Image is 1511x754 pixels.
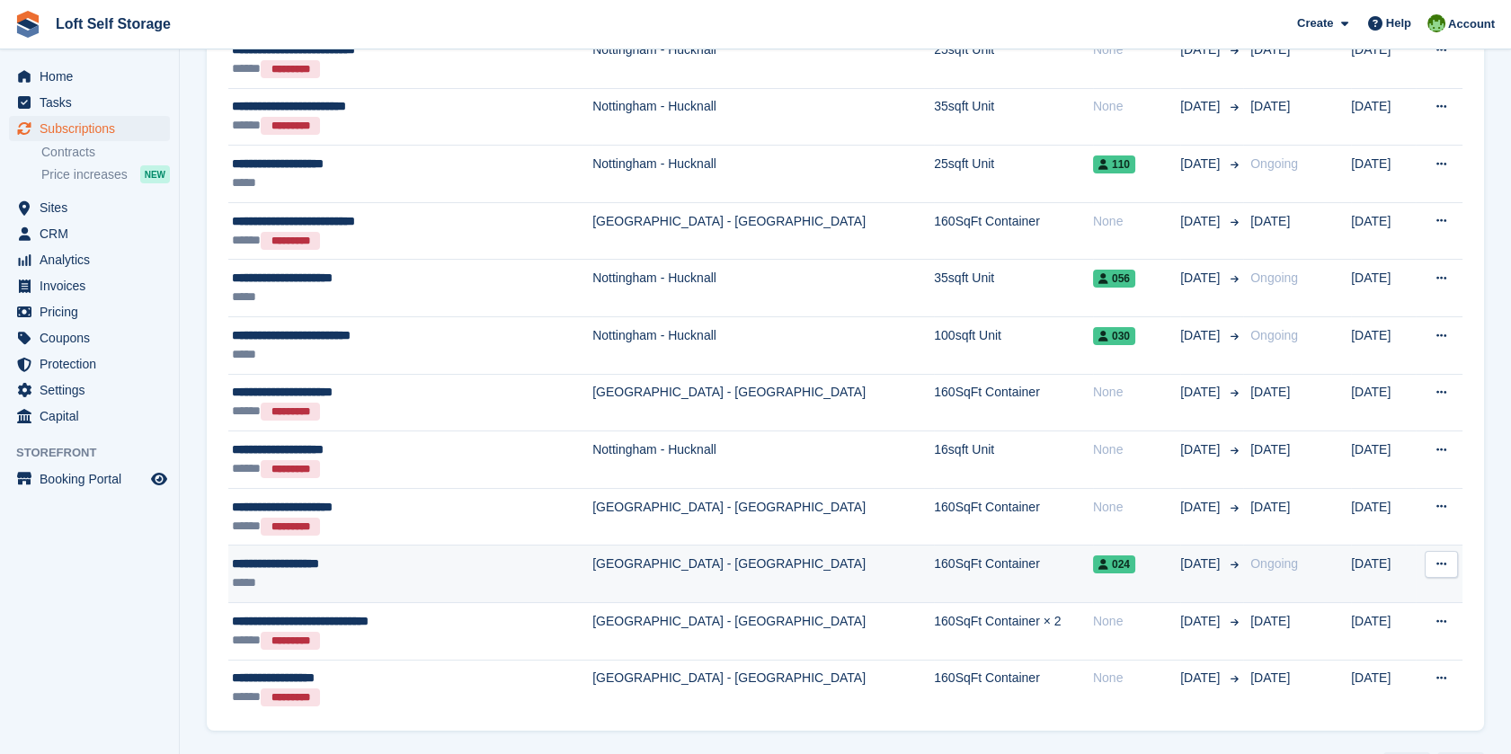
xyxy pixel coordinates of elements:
div: None [1093,669,1180,687]
td: 160SqFt Container [934,546,1093,603]
a: Preview store [148,468,170,490]
span: Home [40,64,147,89]
a: menu [9,351,170,377]
span: [DATE] [1180,326,1223,345]
td: 25sqft Unit [934,146,1093,203]
a: menu [9,64,170,89]
span: [DATE] [1180,554,1223,573]
img: James Johnson [1427,14,1445,32]
td: 160SqFt Container [934,488,1093,546]
td: 35sqft Unit [934,88,1093,146]
span: [DATE] [1180,212,1223,231]
td: 25sqft Unit [934,31,1093,89]
span: [DATE] [1250,385,1290,399]
div: None [1093,212,1180,231]
td: Nottingham - Hucknall [592,317,934,375]
a: Price increases NEW [41,164,170,184]
span: Price increases [41,166,128,183]
td: 35sqft Unit [934,260,1093,317]
div: None [1093,383,1180,402]
span: [DATE] [1180,383,1223,402]
td: 16sqft Unit [934,431,1093,489]
td: 160SqFt Container [934,202,1093,260]
td: [GEOGRAPHIC_DATA] - [GEOGRAPHIC_DATA] [592,202,934,260]
span: Booking Portal [40,466,147,492]
span: Ongoing [1250,156,1298,171]
td: Nottingham - Hucknall [592,31,934,89]
td: [GEOGRAPHIC_DATA] - [GEOGRAPHIC_DATA] [592,374,934,431]
a: menu [9,299,170,324]
td: [DATE] [1351,260,1415,317]
div: None [1093,40,1180,59]
td: [DATE] [1351,202,1415,260]
td: [DATE] [1351,88,1415,146]
span: [DATE] [1180,269,1223,288]
td: 160SqFt Container [934,374,1093,431]
a: menu [9,116,170,141]
span: [DATE] [1180,440,1223,459]
a: menu [9,273,170,298]
a: menu [9,90,170,115]
span: Subscriptions [40,116,147,141]
span: 110 [1093,155,1135,173]
span: Ongoing [1250,271,1298,285]
td: [DATE] [1351,603,1415,661]
span: Coupons [40,325,147,350]
span: [DATE] [1180,155,1223,173]
td: 160SqFt Container [934,660,1093,716]
span: Pricing [40,299,147,324]
span: [DATE] [1180,97,1223,116]
span: 024 [1093,555,1135,573]
span: Create [1297,14,1333,32]
span: Tasks [40,90,147,115]
div: None [1093,498,1180,517]
span: [DATE] [1250,500,1290,514]
span: [DATE] [1250,214,1290,228]
td: [GEOGRAPHIC_DATA] - [GEOGRAPHIC_DATA] [592,603,934,661]
td: Nottingham - Hucknall [592,88,934,146]
a: menu [9,195,170,220]
span: [DATE] [1180,40,1223,59]
a: Loft Self Storage [49,9,178,39]
td: 100sqft Unit [934,317,1093,375]
td: [DATE] [1351,431,1415,489]
div: None [1093,97,1180,116]
div: None [1093,440,1180,459]
span: Settings [40,377,147,403]
span: [DATE] [1180,498,1223,517]
td: Nottingham - Hucknall [592,260,934,317]
td: [GEOGRAPHIC_DATA] - [GEOGRAPHIC_DATA] [592,660,934,716]
span: [DATE] [1250,442,1290,457]
span: [DATE] [1250,99,1290,113]
span: Ongoing [1250,328,1298,342]
a: menu [9,221,170,246]
td: [DATE] [1351,374,1415,431]
span: CRM [40,221,147,246]
a: menu [9,466,170,492]
span: Account [1448,15,1495,33]
span: 056 [1093,270,1135,288]
span: Protection [40,351,147,377]
td: [DATE] [1351,660,1415,716]
td: [GEOGRAPHIC_DATA] - [GEOGRAPHIC_DATA] [592,488,934,546]
span: [DATE] [1180,612,1223,631]
span: [DATE] [1250,614,1290,628]
a: menu [9,325,170,350]
span: [DATE] [1250,670,1290,685]
span: Invoices [40,273,147,298]
td: Nottingham - Hucknall [592,431,934,489]
a: menu [9,247,170,272]
span: Storefront [16,444,179,462]
td: [DATE] [1351,31,1415,89]
span: Capital [40,404,147,429]
div: NEW [140,165,170,183]
td: [DATE] [1351,488,1415,546]
td: [DATE] [1351,317,1415,375]
div: None [1093,612,1180,631]
span: Ongoing [1250,556,1298,571]
span: [DATE] [1250,42,1290,57]
span: 030 [1093,327,1135,345]
td: [DATE] [1351,146,1415,203]
td: [GEOGRAPHIC_DATA] - [GEOGRAPHIC_DATA] [592,546,934,603]
span: Sites [40,195,147,220]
